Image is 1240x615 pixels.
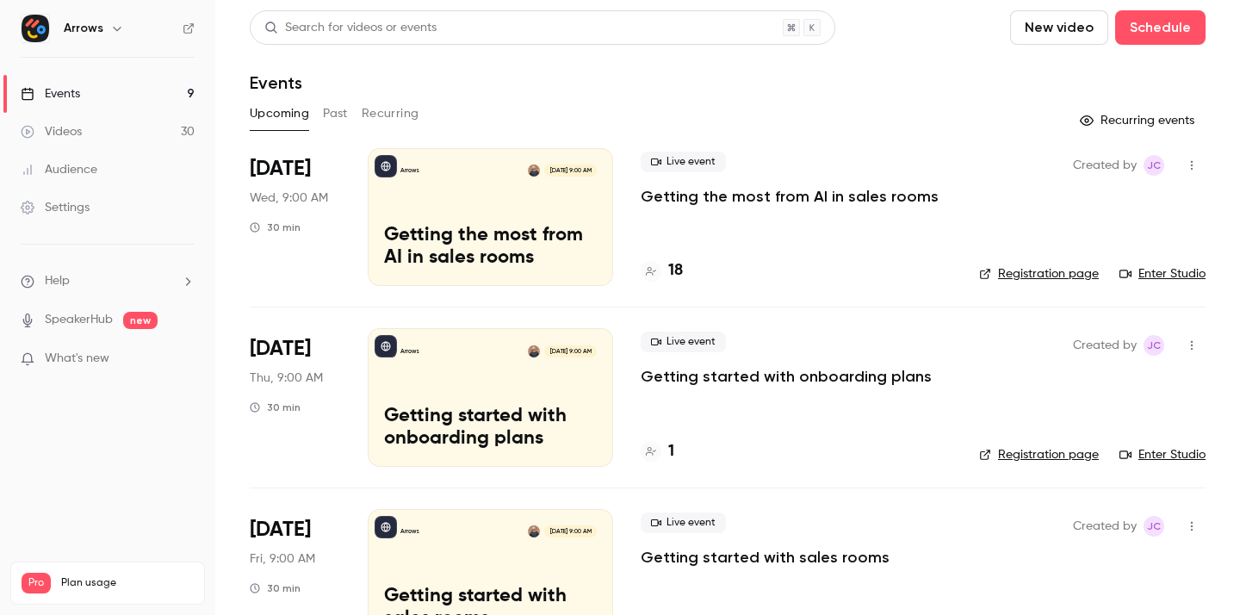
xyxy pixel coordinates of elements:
[1115,10,1206,45] button: Schedule
[641,332,726,352] span: Live event
[1144,335,1164,356] span: Jamie Carlson
[668,440,674,463] h4: 1
[250,581,301,595] div: 30 min
[1073,516,1137,537] span: Created by
[250,72,302,93] h1: Events
[384,225,597,270] p: Getting the most from AI in sales rooms
[250,100,309,127] button: Upcoming
[641,152,726,172] span: Live event
[400,166,419,175] p: Arrows
[250,370,323,387] span: Thu, 9:00 AM
[22,15,49,42] img: Arrows
[45,272,70,290] span: Help
[1144,155,1164,176] span: Jamie Carlson
[544,165,596,177] span: [DATE] 9:00 AM
[641,366,932,387] a: Getting started with onboarding plans
[641,259,683,283] a: 18
[528,345,540,357] img: Shareil Nariman
[528,165,540,177] img: Shareil Nariman
[979,265,1099,283] a: Registration page
[1073,155,1137,176] span: Created by
[22,573,51,593] span: Pro
[384,406,597,450] p: Getting started with onboarding plans
[45,311,113,329] a: SpeakerHub
[641,512,726,533] span: Live event
[1119,446,1206,463] a: Enter Studio
[250,221,301,234] div: 30 min
[123,312,158,329] span: new
[250,189,328,207] span: Wed, 9:00 AM
[1072,107,1206,134] button: Recurring events
[250,335,311,363] span: [DATE]
[368,328,613,466] a: Getting started with onboarding plansArrowsShareil Nariman[DATE] 9:00 AMGetting started with onbo...
[641,547,890,568] a: Getting started with sales rooms
[45,350,109,368] span: What's new
[641,440,674,463] a: 1
[1147,155,1161,176] span: JC
[61,576,194,590] span: Plan usage
[250,550,315,568] span: Fri, 9:00 AM
[400,347,419,356] p: Arrows
[250,328,340,466] div: Oct 9 Thu, 9:00 AM (America/Los Angeles)
[21,123,82,140] div: Videos
[250,148,340,286] div: Oct 1 Wed, 9:00 AM (America/Los Angeles)
[1147,516,1161,537] span: JC
[21,161,97,178] div: Audience
[21,85,80,102] div: Events
[528,525,540,537] img: Shareil Nariman
[400,527,419,536] p: Arrows
[362,100,419,127] button: Recurring
[641,186,939,207] a: Getting the most from AI in sales rooms
[544,525,596,537] span: [DATE] 9:00 AM
[64,20,103,37] h6: Arrows
[668,259,683,283] h4: 18
[250,401,301,414] div: 30 min
[979,446,1099,463] a: Registration page
[1147,335,1161,356] span: JC
[250,155,311,183] span: [DATE]
[544,345,596,357] span: [DATE] 9:00 AM
[21,272,195,290] li: help-dropdown-opener
[21,199,90,216] div: Settings
[1144,516,1164,537] span: Jamie Carlson
[1073,335,1137,356] span: Created by
[264,19,437,37] div: Search for videos or events
[323,100,348,127] button: Past
[250,516,311,544] span: [DATE]
[1119,265,1206,283] a: Enter Studio
[174,351,195,367] iframe: Noticeable Trigger
[1010,10,1108,45] button: New video
[368,148,613,286] a: Getting the most from AI in sales roomsArrowsShareil Nariman[DATE] 9:00 AMGetting the most from A...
